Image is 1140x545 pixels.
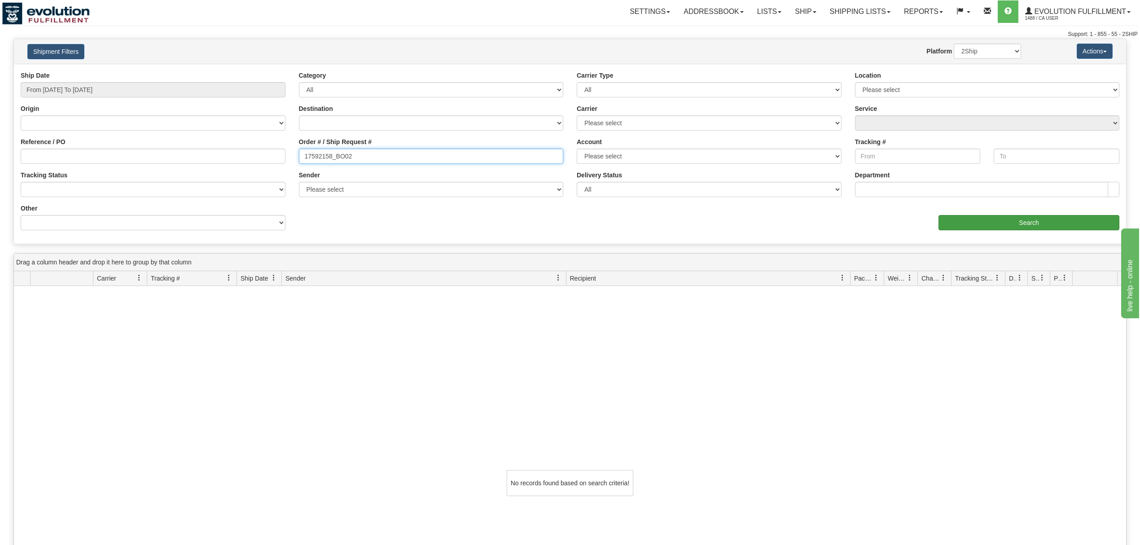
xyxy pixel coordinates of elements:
label: Destination [299,104,333,113]
a: Delivery Status filter column settings [1012,270,1027,286]
a: Evolution Fulfillment 1488 / CA User [1018,0,1137,23]
span: Recipient [570,274,596,283]
a: Recipient filter column settings [835,270,850,286]
label: Ship Date [21,71,50,80]
div: live help - online [7,5,83,16]
span: Ship Date [241,274,268,283]
span: 1488 / CA User [1025,14,1092,23]
label: Sender [299,171,320,180]
span: Charge [921,274,940,283]
label: Department [855,171,890,180]
a: Addressbook [677,0,750,23]
label: Category [299,71,326,80]
a: Pickup Status filter column settings [1057,270,1072,286]
div: No records found based on search criteria! [507,470,633,496]
div: Support: 1 - 855 - 55 - 2SHIP [2,31,1138,38]
label: Delivery Status [577,171,622,180]
label: Location [855,71,881,80]
a: Charge filter column settings [936,270,951,286]
label: Account [577,137,602,146]
button: Shipment Filters [27,44,84,59]
span: Pickup Status [1054,274,1061,283]
label: Service [855,104,877,113]
span: Shipment Issues [1031,274,1039,283]
label: Reference / PO [21,137,66,146]
a: Ship [788,0,823,23]
img: logo1488.jpg [2,2,90,25]
a: Tracking # filter column settings [221,270,237,286]
input: To [994,149,1119,164]
a: Shipping lists [823,0,897,23]
label: Carrier [577,104,597,113]
label: Origin [21,104,39,113]
a: Lists [750,0,788,23]
label: Order # / Ship Request # [299,137,372,146]
a: Shipment Issues filter column settings [1035,270,1050,286]
a: Reports [897,0,950,23]
span: Delivery Status [1009,274,1017,283]
button: Actions [1077,44,1113,59]
input: Search [938,215,1119,230]
a: Settings [623,0,677,23]
span: Evolution Fulfillment [1032,8,1126,15]
a: Packages filter column settings [868,270,884,286]
a: Sender filter column settings [551,270,566,286]
span: Carrier [97,274,116,283]
label: Carrier Type [577,71,613,80]
span: Sender [285,274,306,283]
label: Tracking # [855,137,886,146]
span: Tracking # [151,274,180,283]
a: Weight filter column settings [902,270,917,286]
span: Packages [854,274,873,283]
a: Ship Date filter column settings [266,270,281,286]
label: Tracking Status [21,171,67,180]
a: Tracking Status filter column settings [990,270,1005,286]
iframe: chat widget [1119,227,1139,318]
a: Carrier filter column settings [132,270,147,286]
label: Platform [926,47,952,56]
label: Other [21,204,37,213]
div: grid grouping header [14,254,1126,271]
input: From [855,149,981,164]
span: Tracking Status [955,274,994,283]
span: Weight [888,274,907,283]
